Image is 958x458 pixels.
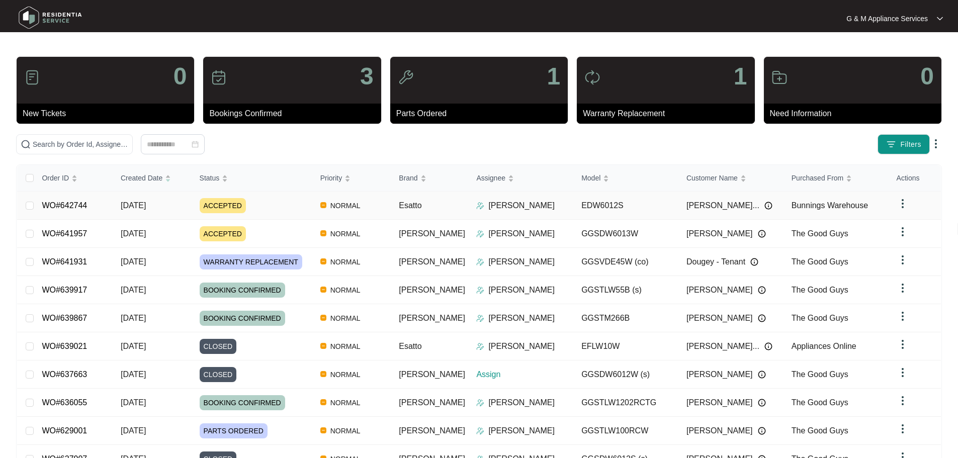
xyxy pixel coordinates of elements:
[42,257,87,266] a: WO#641931
[121,370,146,379] span: [DATE]
[42,398,87,407] a: WO#636055
[488,397,555,409] p: [PERSON_NAME]
[468,165,573,192] th: Assignee
[792,314,848,322] span: The Good Guys
[320,202,326,208] img: Vercel Logo
[686,172,738,184] span: Customer Name
[686,200,759,212] span: [PERSON_NAME]...
[792,398,848,407] span: The Good Guys
[200,172,220,184] span: Status
[488,256,555,268] p: [PERSON_NAME]
[581,172,600,184] span: Model
[488,284,555,296] p: [PERSON_NAME]
[920,64,934,88] p: 0
[399,201,421,210] span: Esatto
[326,397,365,409] span: NORMAL
[200,283,285,298] span: BOOKING CONFIRMED
[200,423,268,438] span: PARTS ORDERED
[396,108,568,120] p: Parts Ordered
[476,369,573,381] p: Assign
[734,64,747,88] p: 1
[320,172,342,184] span: Priority
[121,398,146,407] span: [DATE]
[200,367,237,382] span: CLOSED
[889,165,941,192] th: Actions
[121,314,146,322] span: [DATE]
[399,342,421,350] span: Esatto
[121,172,162,184] span: Created Date
[23,108,194,120] p: New Tickets
[547,64,560,88] p: 1
[42,201,87,210] a: WO#642744
[42,370,87,379] a: WO#637663
[399,286,465,294] span: [PERSON_NAME]
[24,69,40,85] img: icon
[209,108,381,120] p: Bookings Confirmed
[476,286,484,294] img: Assigner Icon
[937,16,943,21] img: dropdown arrow
[930,138,942,150] img: dropdown arrow
[326,256,365,268] span: NORMAL
[476,314,484,322] img: Assigner Icon
[320,230,326,236] img: Vercel Logo
[476,202,484,210] img: Assigner Icon
[476,342,484,350] img: Assigner Icon
[897,395,909,407] img: dropdown arrow
[758,371,766,379] img: Info icon
[758,399,766,407] img: Info icon
[360,64,374,88] p: 3
[326,369,365,381] span: NORMAL
[326,200,365,212] span: NORMAL
[42,342,87,350] a: WO#639021
[792,426,848,435] span: The Good Guys
[476,427,484,435] img: Assigner Icon
[320,258,326,264] img: Vercel Logo
[573,389,678,417] td: GGSTLW1202RCTG
[792,229,848,238] span: The Good Guys
[686,312,753,324] span: [PERSON_NAME]
[770,108,941,120] p: Need Information
[200,254,302,269] span: WARRANTY REPLACEMENT
[476,258,484,266] img: Assigner Icon
[897,254,909,266] img: dropdown arrow
[320,399,326,405] img: Vercel Logo
[897,198,909,210] img: dropdown arrow
[200,226,246,241] span: ACCEPTED
[42,229,87,238] a: WO#641957
[758,314,766,322] img: Info icon
[897,423,909,435] img: dropdown arrow
[686,369,753,381] span: [PERSON_NAME]
[792,172,843,184] span: Purchased From
[573,165,678,192] th: Model
[476,172,505,184] span: Assignee
[42,426,87,435] a: WO#629001
[326,228,365,240] span: NORMAL
[399,426,465,435] span: [PERSON_NAME]
[886,139,896,149] img: filter icon
[326,425,365,437] span: NORMAL
[200,395,285,410] span: BOOKING CONFIRMED
[320,371,326,377] img: Vercel Logo
[34,165,113,192] th: Order ID
[21,139,31,149] img: search-icon
[758,427,766,435] img: Info icon
[897,367,909,379] img: dropdown arrow
[121,426,146,435] span: [DATE]
[792,370,848,379] span: The Good Guys
[792,201,868,210] span: Bunnings Warehouse
[573,332,678,360] td: EFLW10W
[211,69,227,85] img: icon
[42,314,87,322] a: WO#639867
[846,14,928,24] p: G & M Appliance Services
[573,417,678,445] td: GGSTLW100RCW
[686,397,753,409] span: [PERSON_NAME]
[398,69,414,85] img: icon
[192,165,312,192] th: Status
[686,256,745,268] span: Dougey - Tenant
[573,220,678,248] td: GGSDW6013W
[399,257,465,266] span: [PERSON_NAME]
[686,425,753,437] span: [PERSON_NAME]
[320,315,326,321] img: Vercel Logo
[200,311,285,326] span: BOOKING CONFIRMED
[758,286,766,294] img: Info icon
